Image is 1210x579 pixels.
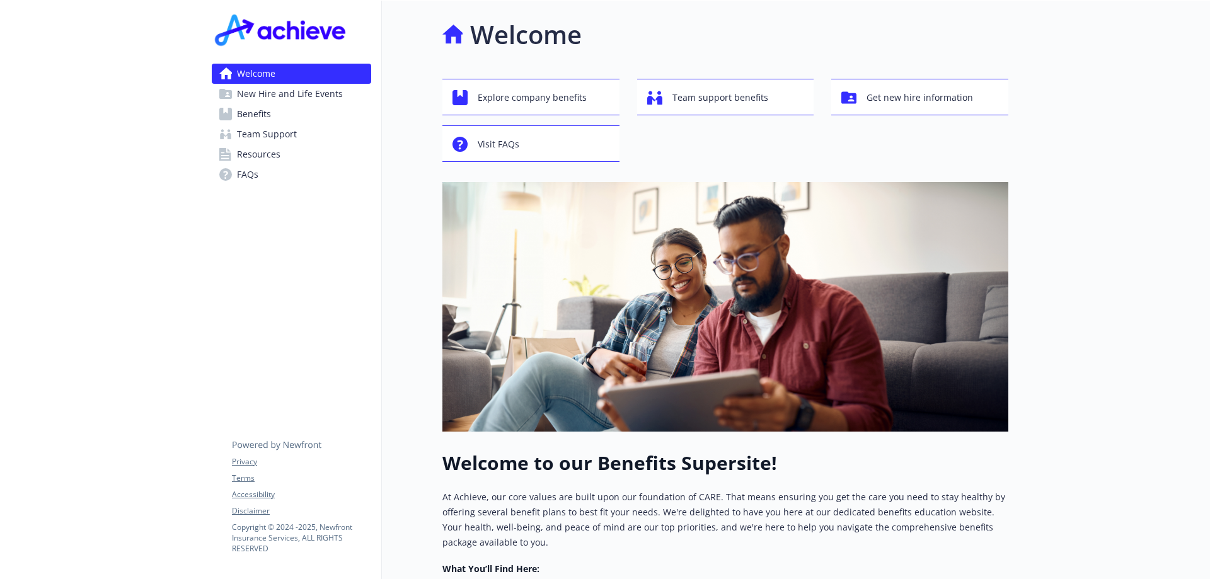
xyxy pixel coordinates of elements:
a: Accessibility [232,489,371,500]
button: Team support benefits [637,79,814,115]
span: Resources [237,144,280,164]
span: FAQs [237,164,258,185]
a: Welcome [212,64,371,84]
a: Terms [232,473,371,484]
p: Copyright © 2024 - 2025 , Newfront Insurance Services, ALL RIGHTS RESERVED [232,522,371,554]
span: Team support benefits [672,86,768,110]
button: Explore company benefits [442,79,619,115]
a: Privacy [232,456,371,467]
a: New Hire and Life Events [212,84,371,104]
a: Team Support [212,124,371,144]
a: Benefits [212,104,371,124]
span: Welcome [237,64,275,84]
a: Resources [212,144,371,164]
span: Benefits [237,104,271,124]
span: Get new hire information [867,86,973,110]
span: Team Support [237,124,297,144]
a: Disclaimer [232,505,371,517]
button: Get new hire information [831,79,1008,115]
strong: What You’ll Find Here: [442,563,539,575]
a: FAQs [212,164,371,185]
img: overview page banner [442,182,1008,432]
span: Visit FAQs [478,132,519,156]
p: At Achieve, our core values are built upon our foundation of CARE. That means ensuring you get th... [442,490,1008,550]
span: New Hire and Life Events [237,84,343,104]
h1: Welcome to our Benefits Supersite! [442,452,1008,474]
span: Explore company benefits [478,86,587,110]
button: Visit FAQs [442,125,619,162]
h1: Welcome [470,16,582,54]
